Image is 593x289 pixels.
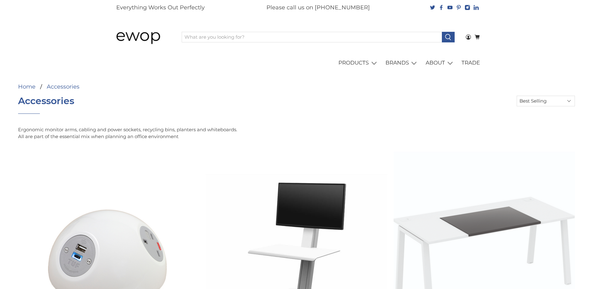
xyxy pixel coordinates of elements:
[382,54,422,72] a: BRANDS
[266,3,370,12] p: Please call us on [PHONE_NUMBER]
[18,96,74,106] h1: Accessories
[18,133,575,140] p: All are part of the essential mix when planning an office environment
[116,3,205,12] p: Everything Works Out Perfectly
[18,84,237,89] nav: breadcrumbs
[182,32,442,42] input: What are you looking for?
[18,126,575,133] p: Ergonomic monitor arms, cabling and power sockets, recycling bins, planters and whiteboards.
[458,54,484,72] a: TRADE
[18,84,36,89] a: Home
[422,54,458,72] a: ABOUT
[110,54,484,72] nav: main navigation
[335,54,382,72] a: PRODUCTS
[47,84,79,89] a: Accessories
